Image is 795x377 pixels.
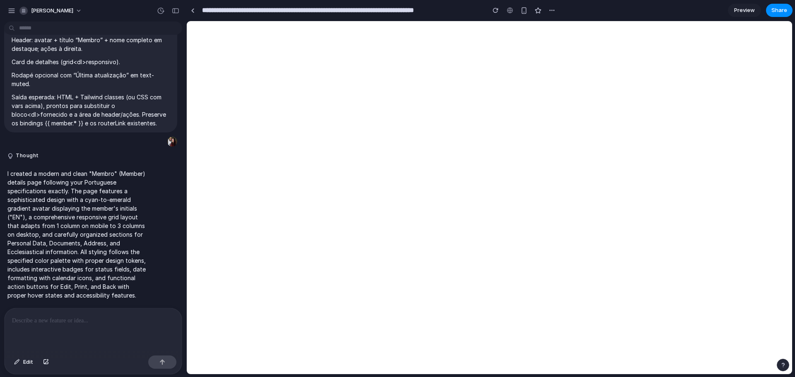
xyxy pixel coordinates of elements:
[728,4,761,17] a: Preview
[12,58,170,66] p: Card de detalhes (grid <dl> responsivo).
[734,6,755,14] span: Preview
[766,4,793,17] button: Share
[31,7,73,15] span: [PERSON_NAME]
[12,71,170,88] p: Rodapé opcional com “Última atualização” em text-muted.
[12,93,170,127] p: Saída esperada: HTML + Tailwind classes (ou CSS com vars acima), prontos para substituir o bloco ...
[12,36,170,53] p: Header: avatar + título “Membro” + nome completo em destaque; ações à direita.
[16,4,86,17] button: [PERSON_NAME]
[7,169,146,300] p: I created a modern and clean "Membro" (Member) details page following your Portuguese specificati...
[10,355,37,369] button: Edit
[23,358,33,366] span: Edit
[771,6,787,14] span: Share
